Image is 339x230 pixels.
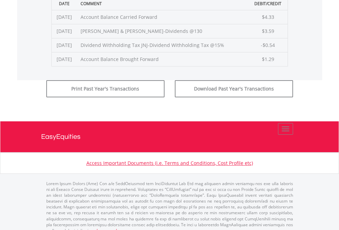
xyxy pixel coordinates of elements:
[262,14,274,20] span: $4.33
[262,28,274,34] span: $3.59
[51,38,77,52] td: [DATE]
[77,24,249,38] td: [PERSON_NAME] & [PERSON_NAME]-Dividends @130
[86,160,253,166] a: Access Important Documents (i.e. Terms and Conditions, Cost Profile etc)
[77,38,249,52] td: Dividend Withholding Tax JNJ-Dividend Withholding Tax @15%
[51,10,77,24] td: [DATE]
[77,10,249,24] td: Account Balance Carried Forward
[262,56,274,62] span: $1.29
[51,24,77,38] td: [DATE]
[46,80,165,97] button: Print Past Year's Transactions
[175,80,293,97] button: Download Past Year's Transactions
[261,42,275,48] span: -$0.54
[77,52,249,66] td: Account Balance Brought Forward
[51,52,77,66] td: [DATE]
[41,121,298,152] a: EasyEquities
